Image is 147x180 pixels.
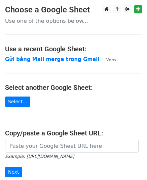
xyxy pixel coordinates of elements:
[5,154,74,159] small: Example: [URL][DOMAIN_NAME]
[5,56,100,62] a: Gửi bằng Mail merge trong Gmail
[5,167,22,177] input: Next
[106,57,116,62] small: View
[5,129,142,137] h4: Copy/paste a Google Sheet URL:
[5,5,142,15] h3: Choose a Google Sheet
[5,83,142,92] h4: Select another Google Sheet:
[5,140,139,153] input: Paste your Google Sheet URL here
[5,97,30,107] a: Select...
[5,45,142,53] h4: Use a recent Google Sheet:
[100,56,116,62] a: View
[5,17,142,24] p: Use one of the options below...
